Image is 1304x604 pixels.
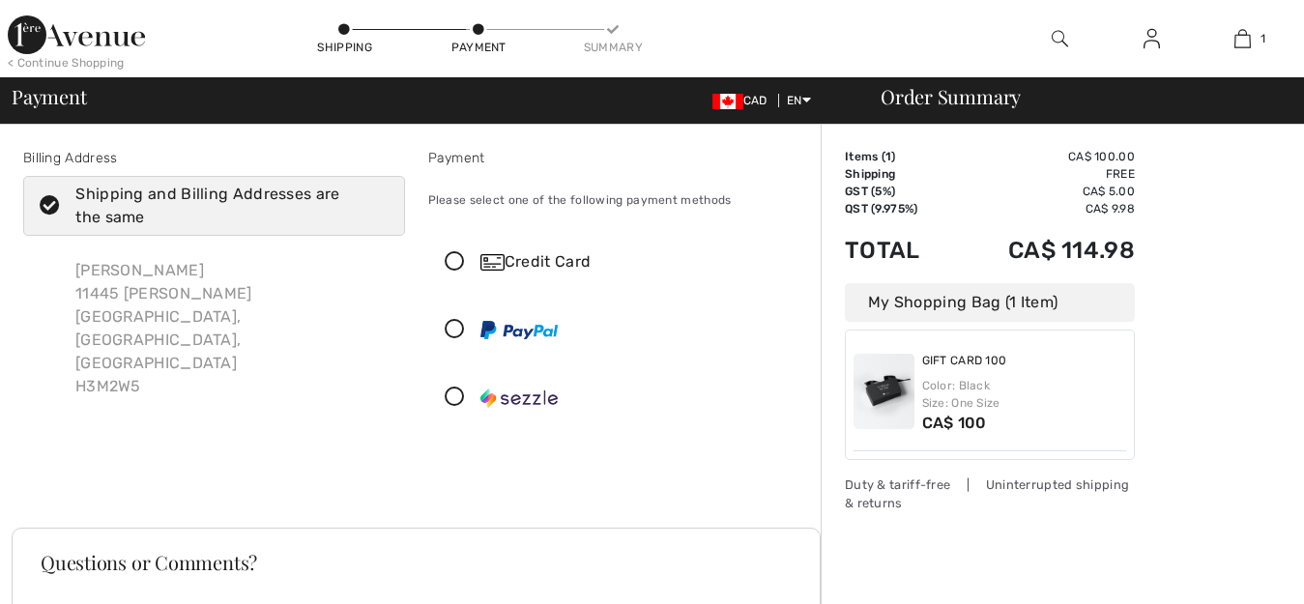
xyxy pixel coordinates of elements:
[845,217,953,283] td: Total
[1052,27,1068,50] img: search the website
[1199,27,1288,50] a: 1
[41,553,792,572] h3: Questions or Comments?
[922,377,1127,412] div: Color: Black Size: One Size
[480,321,558,339] img: PayPal
[316,39,374,56] div: Shipping
[428,148,810,168] div: Payment
[854,354,914,429] img: GIFT CARD 100
[845,283,1135,322] div: My Shopping Bag (1 Item)
[428,176,810,224] div: Please select one of the following payment methods
[60,244,405,414] div: [PERSON_NAME] 11445 [PERSON_NAME] [GEOGRAPHIC_DATA], [GEOGRAPHIC_DATA], [GEOGRAPHIC_DATA] H3M2W5
[712,94,775,107] span: CAD
[845,183,953,200] td: GST (5%)
[953,200,1136,217] td: CA$ 9.98
[885,150,891,163] span: 1
[1144,27,1160,50] img: My Info
[75,183,375,229] div: Shipping and Billing Addresses are the same
[845,148,953,165] td: Items ( )
[787,94,811,107] span: EN
[922,414,987,432] span: CA$ 100
[953,165,1136,183] td: Free
[8,54,125,72] div: < Continue Shopping
[8,15,145,54] img: 1ère Avenue
[953,217,1136,283] td: CA$ 114.98
[1128,27,1175,51] a: Sign In
[857,87,1292,106] div: Order Summary
[1261,30,1265,47] span: 1
[449,39,507,56] div: Payment
[584,39,642,56] div: Summary
[12,87,86,106] span: Payment
[480,254,505,271] img: Credit Card
[922,354,1007,369] a: GIFT CARD 100
[953,148,1136,165] td: CA$ 100.00
[845,200,953,217] td: QST (9.975%)
[480,250,796,273] div: Credit Card
[1234,27,1251,50] img: My Bag
[953,183,1136,200] td: CA$ 5.00
[480,388,558,408] img: Sezzle
[845,475,1135,512] div: Duty & tariff-free | Uninterrupted shipping & returns
[845,165,953,183] td: Shipping
[712,94,743,109] img: Canadian Dollar
[23,148,405,168] div: Billing Address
